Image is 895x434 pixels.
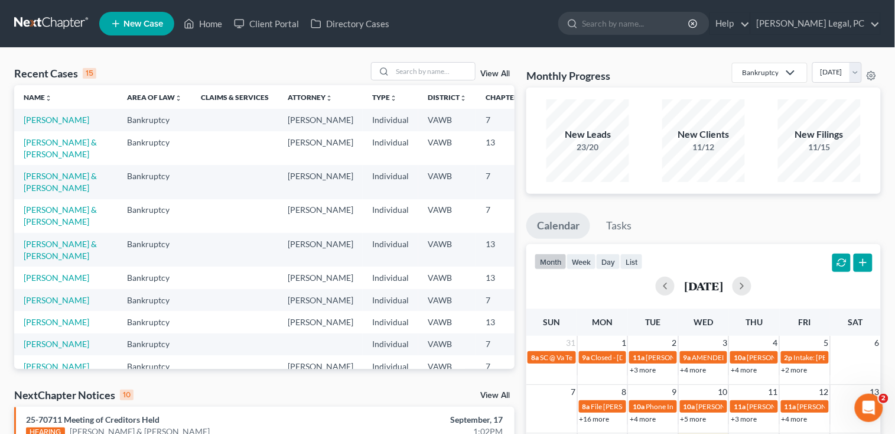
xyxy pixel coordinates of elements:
td: 13 [476,311,535,333]
div: Bankruptcy [742,67,779,77]
td: Individual [363,311,418,333]
span: 12 [818,385,830,399]
td: [PERSON_NAME] [278,289,363,311]
span: Wed [694,317,714,327]
i: unfold_more [460,95,467,102]
div: September, 17 [352,414,503,426]
div: 10 [120,390,134,400]
td: Bankruptcy [118,109,191,131]
td: Individual [363,109,418,131]
a: +4 more [681,365,707,374]
span: Fri [799,317,811,327]
td: [PERSON_NAME] [278,165,363,199]
td: Bankruptcy [118,233,191,267]
td: 7 [476,199,535,233]
span: 2 [879,394,889,403]
span: 4 [772,336,779,350]
td: VAWB [418,233,476,267]
div: Recent Cases [14,66,96,80]
a: [PERSON_NAME] [24,295,89,305]
a: Districtunfold_more [428,93,467,102]
td: VAWB [418,199,476,233]
span: 11a [633,353,645,362]
td: 7 [476,165,535,199]
i: unfold_more [175,95,182,102]
input: Search by name... [392,63,475,80]
td: VAWB [418,289,476,311]
span: 9a [582,353,590,362]
td: Individual [363,131,418,165]
a: Directory Cases [305,13,395,34]
td: [PERSON_NAME] [278,355,363,377]
i: unfold_more [45,95,52,102]
span: 6 [874,336,881,350]
a: [PERSON_NAME] & [PERSON_NAME] [24,239,97,261]
a: [PERSON_NAME] [24,273,89,283]
td: VAWB [418,109,476,131]
td: Bankruptcy [118,199,191,233]
a: [PERSON_NAME] & [PERSON_NAME] [24,171,97,193]
td: 7 [476,333,535,355]
span: Closed - [DATE] - Closed [591,353,666,362]
div: New Filings [778,128,861,141]
div: NextChapter Notices [14,388,134,402]
td: Bankruptcy [118,131,191,165]
h3: Monthly Progress [526,69,610,83]
td: [PERSON_NAME] [278,311,363,333]
td: Individual [363,267,418,289]
a: Home [178,13,228,34]
a: [PERSON_NAME] Legal, PC [751,13,880,34]
td: VAWB [418,333,476,355]
a: Help [710,13,750,34]
div: New Leads [546,128,629,141]
a: +4 more [630,414,656,423]
td: 7 [476,355,535,377]
a: +5 more [681,414,707,423]
span: Mon [592,317,613,327]
td: Bankruptcy [118,333,191,355]
span: 11a [785,402,796,411]
span: 2p [785,353,793,362]
span: 7 [570,385,577,399]
i: unfold_more [326,95,333,102]
span: 10 [717,385,728,399]
td: 13 [476,267,535,289]
span: 3 [721,336,728,350]
span: Thu [746,317,763,327]
span: File [PERSON_NAME] Plan [591,402,674,411]
th: Claims & Services [191,85,278,109]
td: Bankruptcy [118,165,191,199]
a: Calendar [526,213,590,239]
span: SC @ Va Tech [540,353,580,362]
div: 15 [83,68,96,79]
span: Sun [543,317,561,327]
button: week [567,254,596,270]
td: Individual [363,165,418,199]
span: 13 [869,385,881,399]
span: New Case [123,20,163,28]
a: [PERSON_NAME] & [PERSON_NAME] [24,205,97,226]
a: +4 more [731,365,757,374]
td: Individual [363,199,418,233]
td: [PERSON_NAME] [278,199,363,233]
td: Individual [363,355,418,377]
button: list [620,254,643,270]
a: +4 more [782,414,808,423]
a: [PERSON_NAME] [24,361,89,371]
a: Client Portal [228,13,305,34]
div: 23/20 [546,141,629,153]
span: 31 [565,336,577,350]
input: Search by name... [582,12,690,34]
td: VAWB [418,267,476,289]
span: 11a [734,402,746,411]
td: 13 [476,233,535,267]
div: 11/12 [662,141,745,153]
a: +16 more [580,414,610,423]
span: 10a [684,402,695,411]
span: 8a [582,402,590,411]
td: 13 [476,131,535,165]
a: [PERSON_NAME] [24,317,89,327]
span: 8a [531,353,539,362]
td: [PERSON_NAME] [278,109,363,131]
span: 8 [620,385,627,399]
